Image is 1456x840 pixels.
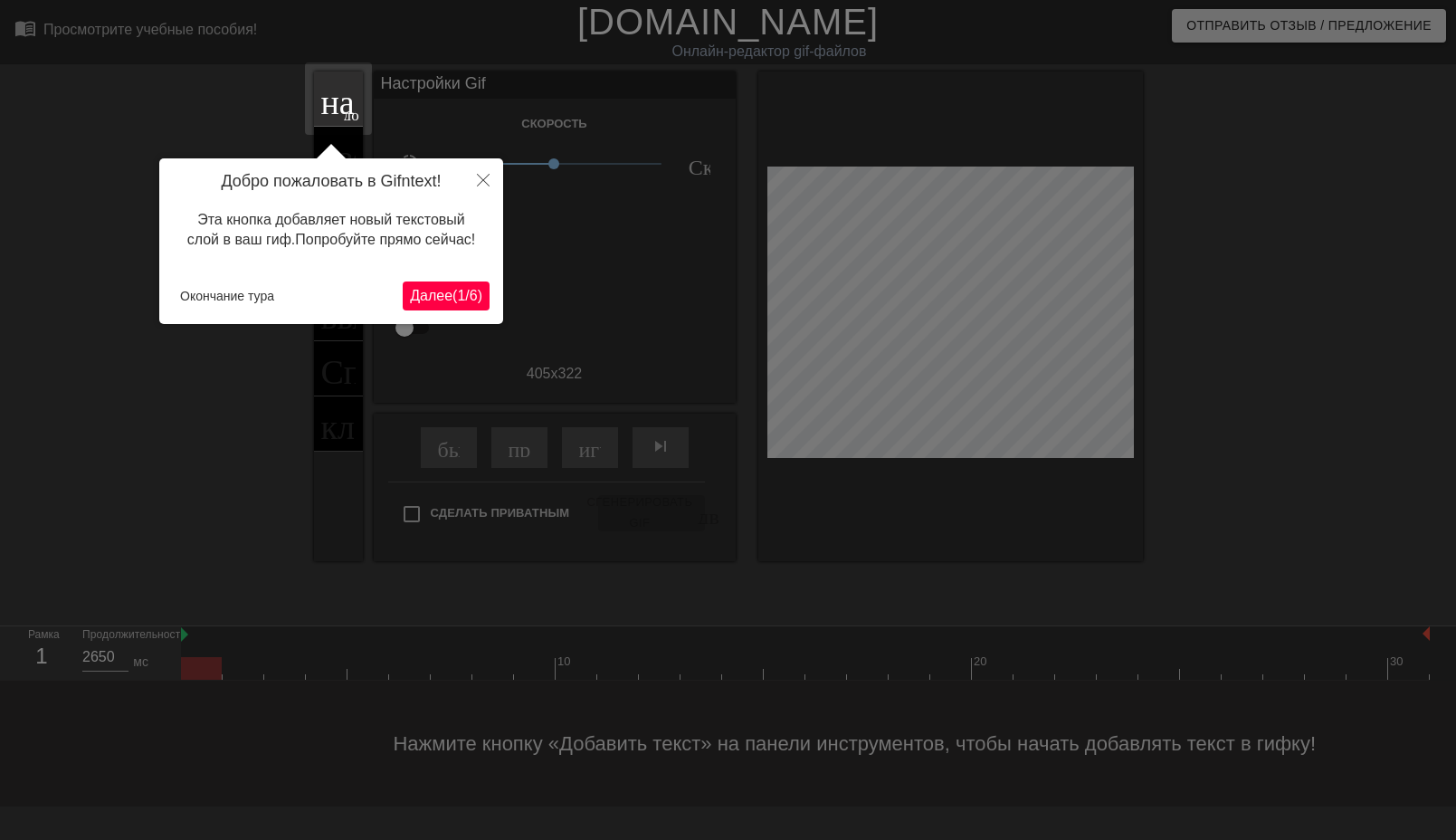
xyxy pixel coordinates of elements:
[457,288,465,303] ya-tr-span: 1
[470,288,478,303] ya-tr-span: 6
[478,288,482,303] ya-tr-span: )
[463,158,503,200] button: Закрыть
[465,288,469,303] ya-tr-span: /
[410,288,452,303] ya-tr-span: Далее
[173,282,281,310] button: Окончание тура
[403,282,490,310] button: Далее
[187,212,465,247] ya-tr-span: Эта кнопка добавляет новый текстовый слой в ваш гиф.
[221,172,441,190] ya-tr-span: Добро пожаловать в Gifntext!
[173,172,490,192] h4: Добро пожаловать в Gifntext!
[295,232,475,247] ya-tr-span: Попробуйте прямо сейчас!
[452,288,457,303] ya-tr-span: (
[180,289,274,303] ya-tr-span: Окончание тура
